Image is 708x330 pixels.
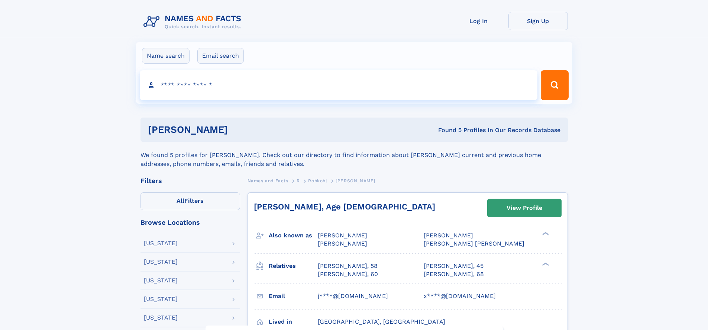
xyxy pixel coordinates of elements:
span: [PERSON_NAME] [PERSON_NAME] [424,240,524,247]
input: search input [140,70,538,100]
a: [PERSON_NAME], 58 [318,262,378,270]
div: Filters [140,177,240,184]
span: [PERSON_NAME] [336,178,375,183]
button: Search Button [541,70,568,100]
div: [US_STATE] [144,240,178,246]
div: We found 5 profiles for [PERSON_NAME]. Check out our directory to find information about [PERSON_... [140,142,568,169]
span: [PERSON_NAME] [424,232,473,239]
div: [US_STATE] [144,259,178,265]
span: Rohkohl [308,178,327,183]
span: [PERSON_NAME] [318,240,367,247]
div: [US_STATE] [144,296,178,302]
div: View Profile [507,199,542,217]
a: Names and Facts [248,176,288,185]
a: [PERSON_NAME], 60 [318,270,378,278]
div: [US_STATE] [144,315,178,321]
a: Log In [449,12,508,30]
span: All [177,197,184,204]
h3: Relatives [269,260,318,272]
span: [GEOGRAPHIC_DATA], [GEOGRAPHIC_DATA] [318,318,445,325]
label: Email search [197,48,244,64]
div: [US_STATE] [144,278,178,283]
div: Found 5 Profiles In Our Records Database [333,126,560,134]
div: ❯ [540,231,549,236]
a: [PERSON_NAME], 68 [424,270,484,278]
h3: Also known as [269,229,318,242]
label: Filters [140,192,240,210]
div: ❯ [540,262,549,266]
span: R [297,178,300,183]
a: [PERSON_NAME], 45 [424,262,484,270]
label: Name search [142,48,190,64]
a: [PERSON_NAME], Age [DEMOGRAPHIC_DATA] [254,202,435,211]
div: Browse Locations [140,219,240,226]
h3: Lived in [269,315,318,328]
img: Logo Names and Facts [140,12,248,32]
a: Sign Up [508,12,568,30]
h1: [PERSON_NAME] [148,125,333,134]
h3: Email [269,290,318,302]
a: Rohkohl [308,176,327,185]
a: R [297,176,300,185]
span: [PERSON_NAME] [318,232,367,239]
a: View Profile [488,199,561,217]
